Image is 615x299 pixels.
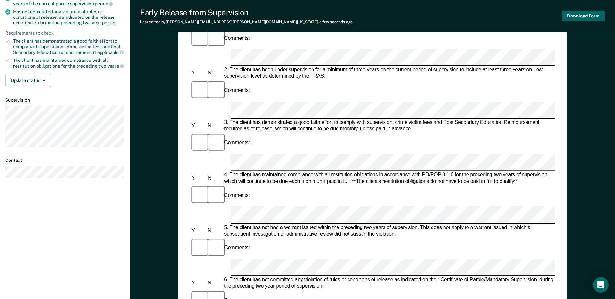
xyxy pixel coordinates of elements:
[206,123,222,129] div: N
[223,245,251,251] div: Comments:
[190,70,206,77] div: Y
[5,30,124,36] div: Requirements to check
[5,158,124,163] dt: Contact
[140,20,353,24] div: Last edited by [PERSON_NAME][EMAIL_ADDRESS][PERSON_NAME][DOMAIN_NAME][US_STATE]
[13,39,124,55] div: The client has demonstrated a good faith effort to comply with supervision, crime victim fees and...
[206,280,222,286] div: N
[13,9,124,25] div: Has not committed any violation of rules or conditions of release, as indicated on the release ce...
[13,58,124,69] div: The client has maintained compliance with all restitution obligations for the preceding two
[223,119,555,132] div: 3. The client has demonstrated a good faith effort to comply with supervision, crime victim fees ...
[190,280,206,286] div: Y
[190,227,206,234] div: Y
[223,224,555,237] div: 5. The client has not had a warrant issued within the preceding two years of supervision. This do...
[223,35,251,41] div: Comments:
[107,63,124,69] span: years
[319,20,353,24] span: a few seconds ago
[223,67,555,80] div: 2. The client has been under supervision for a minimum of three years on the current period of su...
[5,74,51,87] button: Update status
[223,193,251,199] div: Comments:
[190,175,206,182] div: Y
[140,8,353,17] div: Early Release from Supervision
[97,50,124,55] span: applicable
[562,11,605,21] button: Download Form
[206,70,222,77] div: N
[206,175,222,182] div: N
[5,97,124,103] dt: Supervision
[223,87,251,94] div: Comments:
[206,227,222,234] div: N
[223,172,555,185] div: 4. The client has maintained compliance with all restitution obligations in accordance with PD/PO...
[593,277,609,293] div: Open Intercom Messenger
[223,140,251,147] div: Comments:
[223,277,555,290] div: 6. The client has not committed any violation of rules or conditions of release as indicated on t...
[95,1,113,6] span: period
[190,123,206,129] div: Y
[102,20,115,25] span: period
